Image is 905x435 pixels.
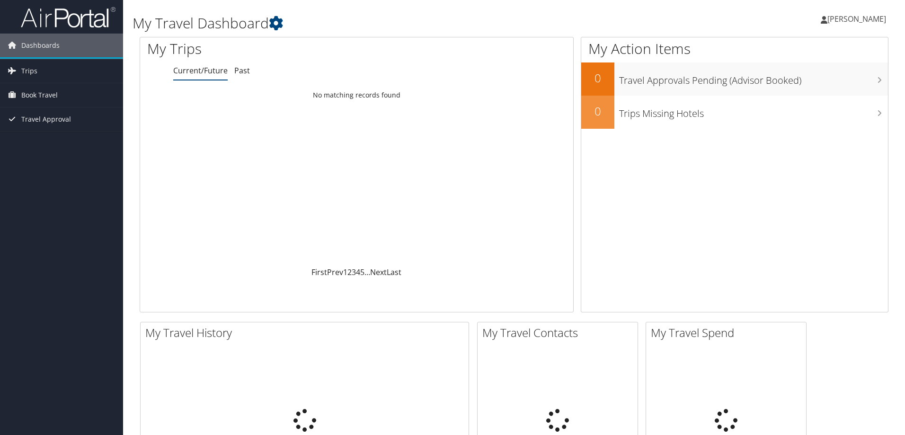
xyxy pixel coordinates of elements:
[21,107,71,131] span: Travel Approval
[581,103,614,119] h2: 0
[581,39,888,59] h1: My Action Items
[140,87,573,104] td: No matching records found
[347,267,352,277] a: 2
[482,325,638,341] h2: My Travel Contacts
[364,267,370,277] span: …
[821,5,896,33] a: [PERSON_NAME]
[387,267,401,277] a: Last
[619,102,888,120] h3: Trips Missing Hotels
[327,267,343,277] a: Prev
[21,59,37,83] span: Trips
[581,70,614,86] h2: 0
[581,96,888,129] a: 0Trips Missing Hotels
[356,267,360,277] a: 4
[21,6,115,28] img: airportal-logo.png
[133,13,641,33] h1: My Travel Dashboard
[370,267,387,277] a: Next
[234,65,250,76] a: Past
[21,83,58,107] span: Book Travel
[343,267,347,277] a: 1
[581,62,888,96] a: 0Travel Approvals Pending (Advisor Booked)
[651,325,806,341] h2: My Travel Spend
[145,325,469,341] h2: My Travel History
[827,14,886,24] span: [PERSON_NAME]
[147,39,386,59] h1: My Trips
[352,267,356,277] a: 3
[173,65,228,76] a: Current/Future
[21,34,60,57] span: Dashboards
[360,267,364,277] a: 5
[311,267,327,277] a: First
[619,69,888,87] h3: Travel Approvals Pending (Advisor Booked)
